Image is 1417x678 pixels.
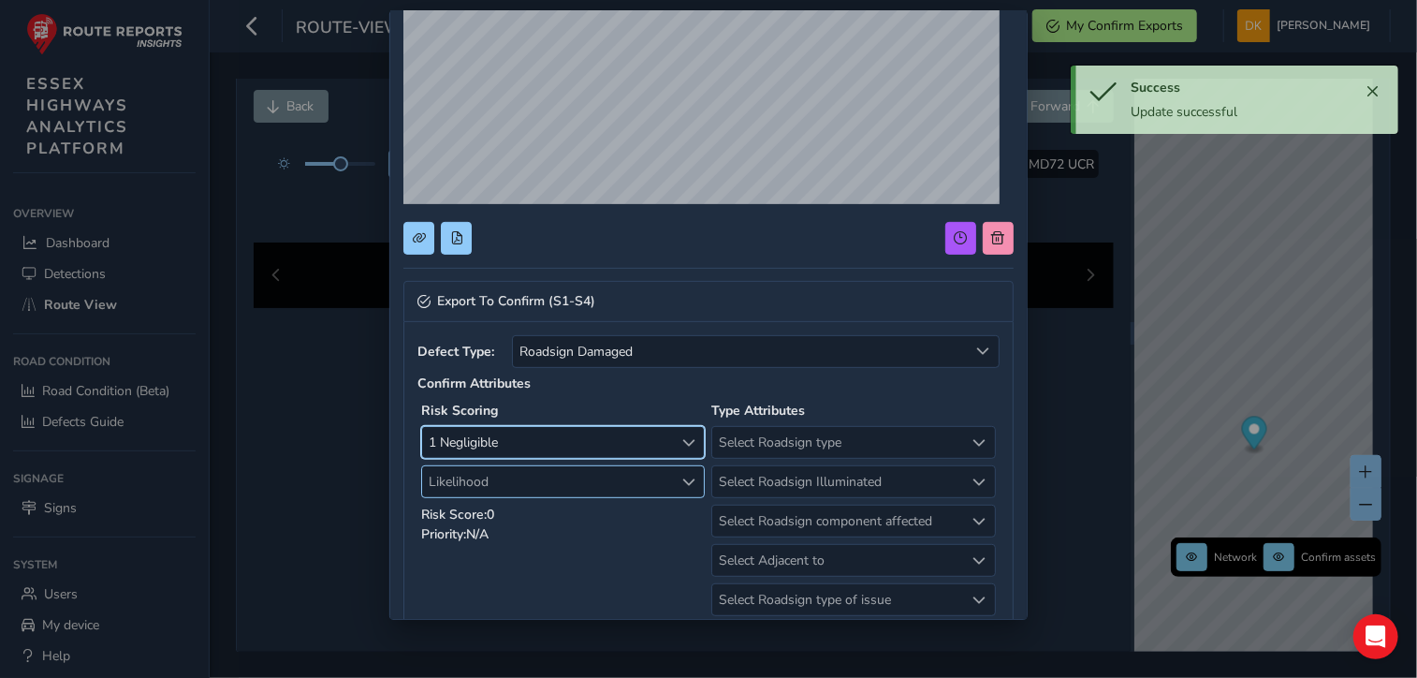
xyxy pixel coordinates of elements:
[437,295,595,308] span: Export To Confirm (S1-S4)
[712,466,964,497] span: Select Roadsign Illuminated
[421,524,706,544] p: Priority: N/A
[513,336,968,367] span: Roadsign Damaged
[964,466,995,497] div: Select Roadsign Illuminated
[711,402,805,420] strong: Type Attributes
[1131,103,1359,121] div: Update successful
[1131,79,1180,96] span: Success
[968,336,999,367] div: Select a type
[964,427,995,458] div: Select Roadsign type
[712,545,964,576] span: Select Adjacent to
[964,545,995,576] div: Select Adjacent to
[712,506,964,537] span: Select Roadsign component affected
[403,281,1013,322] a: Collapse
[964,584,995,615] div: Select Roadsign type of issue
[964,506,995,537] div: Select Roadsign component affected
[712,584,964,615] span: Select Roadsign type of issue
[417,375,531,392] strong: Confirm Attributes
[1353,614,1398,659] div: Open Intercom Messenger
[421,402,498,420] strong: Risk Scoring
[1359,79,1385,105] button: Close
[422,466,674,497] span: Likelihood
[674,427,705,458] div: Consequence
[417,343,505,361] strong: Defect Type:
[421,505,706,524] p: Risk Score: 0
[674,466,705,497] div: Likelihood
[422,427,674,458] span: 1 Negligible
[712,427,964,458] span: Select Roadsign type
